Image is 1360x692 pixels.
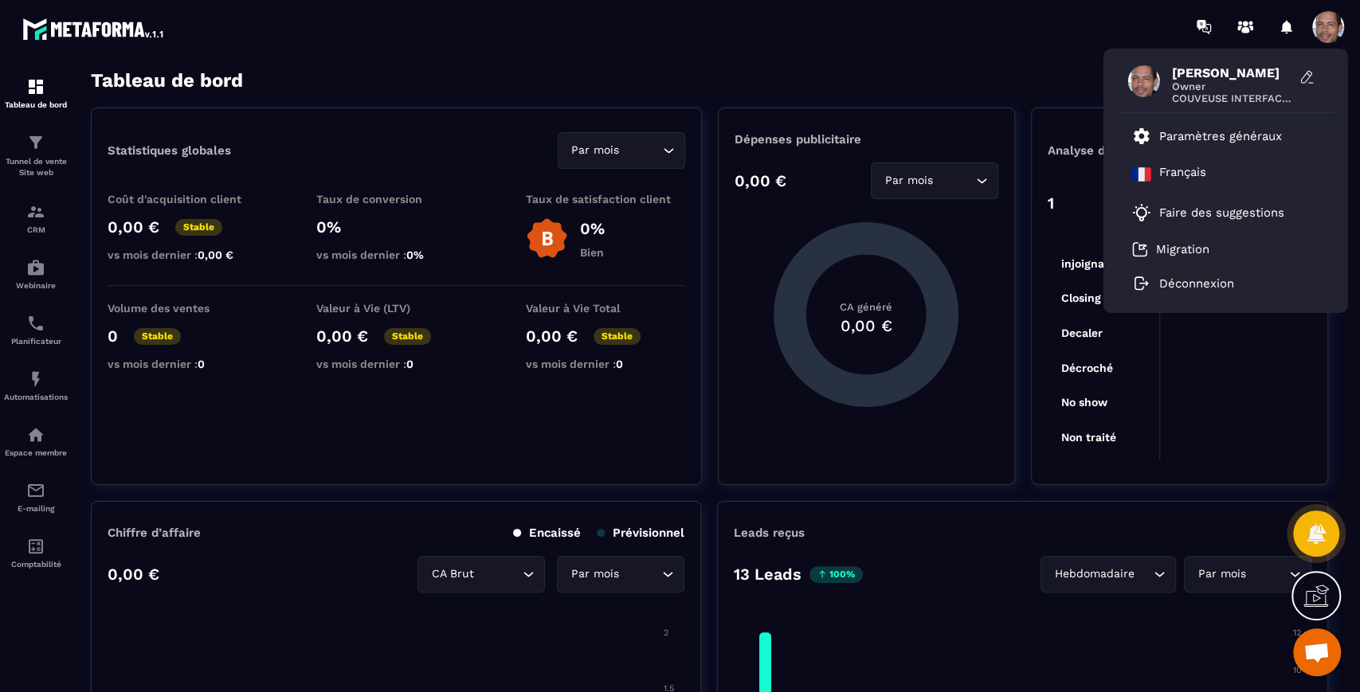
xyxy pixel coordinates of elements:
tspan: 12 [1292,627,1300,638]
p: 13 Leads [734,565,801,584]
a: Migration [1132,241,1209,257]
span: 0,00 € [198,248,233,261]
p: vs mois dernier : [316,358,476,370]
p: Tableau de bord [4,100,68,109]
a: formationformationTableau de bord [4,65,68,121]
input: Search for option [477,565,519,583]
div: Search for option [558,132,685,169]
img: scheduler [26,314,45,333]
a: automationsautomationsWebinaire [4,246,68,302]
img: formation [26,77,45,96]
span: COUVEUSE INTERFACE - MAKING-ARTLIFE [1172,92,1291,104]
img: automations [26,258,45,277]
p: Statistiques globales [108,143,231,158]
p: Chiffre d’affaire [108,526,201,540]
p: 0,00 € [316,326,368,346]
div: Search for option [557,556,684,592]
p: 0,00 € [108,217,159,237]
tspan: Closing en cours [1060,291,1150,305]
p: Paramètres généraux [1159,129,1282,143]
img: accountant [26,537,45,556]
p: Planificateur [4,337,68,346]
tspan: No show [1060,396,1107,409]
div: Search for option [871,162,998,199]
p: Analyse des Leads [1048,143,1180,158]
img: formation [26,202,45,221]
p: Leads reçus [734,526,805,540]
p: 0,00 € [108,565,159,584]
p: Faire des suggestions [1159,205,1284,220]
input: Search for option [1249,565,1285,583]
span: CA Brut [428,565,477,583]
p: vs mois dernier : [108,358,267,370]
p: Webinaire [4,281,68,290]
img: email [26,481,45,500]
p: Taux de satisfaction client [526,193,685,205]
input: Search for option [623,142,659,159]
a: formationformationTunnel de vente Site web [4,121,68,190]
input: Search for option [936,172,972,190]
p: vs mois dernier : [316,248,476,261]
p: 0% [580,219,605,238]
p: Valeur à Vie Total [526,302,685,315]
a: formationformationCRM [4,190,68,246]
p: Volume des ventes [108,302,267,315]
p: Comptabilité [4,560,68,569]
p: Dépenses publicitaire [735,132,998,147]
img: logo [22,14,166,43]
p: Stable [594,328,641,345]
div: Search for option [1184,556,1311,592]
a: schedulerschedulerPlanificateur [4,302,68,358]
a: emailemailE-mailing [4,469,68,525]
img: automations [26,369,45,389]
p: Stable [134,328,181,345]
p: vs mois dernier : [108,248,267,261]
p: Français [1159,165,1206,184]
span: Par mois [568,142,623,159]
p: 0,00 € [526,326,578,346]
span: 0% [406,248,424,261]
tspan: 2 [663,627,668,638]
a: automationsautomationsEspace membre [4,413,68,469]
img: b-badge-o.b3b20ee6.svg [526,217,568,260]
span: Par mois [567,565,622,583]
tspan: Non traité [1060,431,1115,444]
tspan: Décroché [1060,361,1112,373]
p: 0,00 € [735,171,786,190]
input: Search for option [622,565,658,583]
span: Hebdomadaire [1051,565,1138,583]
p: Bien [580,246,605,259]
img: automations [26,425,45,444]
p: CRM [4,225,68,234]
p: 0% [316,217,476,237]
input: Search for option [1138,565,1150,583]
img: formation [26,133,45,152]
a: automationsautomationsAutomatisations [4,358,68,413]
p: Automatisations [4,393,68,401]
span: 0 [616,358,623,370]
p: Prévisionnel [597,526,684,540]
p: Espace membre [4,448,68,457]
tspan: Decaler [1060,326,1102,339]
div: Search for option [1041,556,1176,592]
p: 1 [1048,194,1054,213]
p: vs mois dernier : [526,358,685,370]
p: Taux de conversion [316,193,476,205]
a: accountantaccountantComptabilité [4,525,68,581]
p: Tunnel de vente Site web [4,156,68,178]
div: Search for option [417,556,545,592]
a: Paramètres généraux [1132,127,1282,146]
tspan: injoignable [1060,257,1120,271]
p: Stable [384,328,431,345]
span: 0 [198,358,205,370]
p: 100% [809,566,863,583]
p: 0 [108,326,118,346]
p: Valeur à Vie (LTV) [316,302,476,315]
p: Encaissé [513,526,581,540]
p: Migration [1156,242,1209,256]
span: Par mois [1194,565,1249,583]
p: Stable [175,219,222,236]
p: E-mailing [4,504,68,513]
span: [PERSON_NAME] [1172,65,1291,80]
h3: Tableau de bord [91,69,243,92]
